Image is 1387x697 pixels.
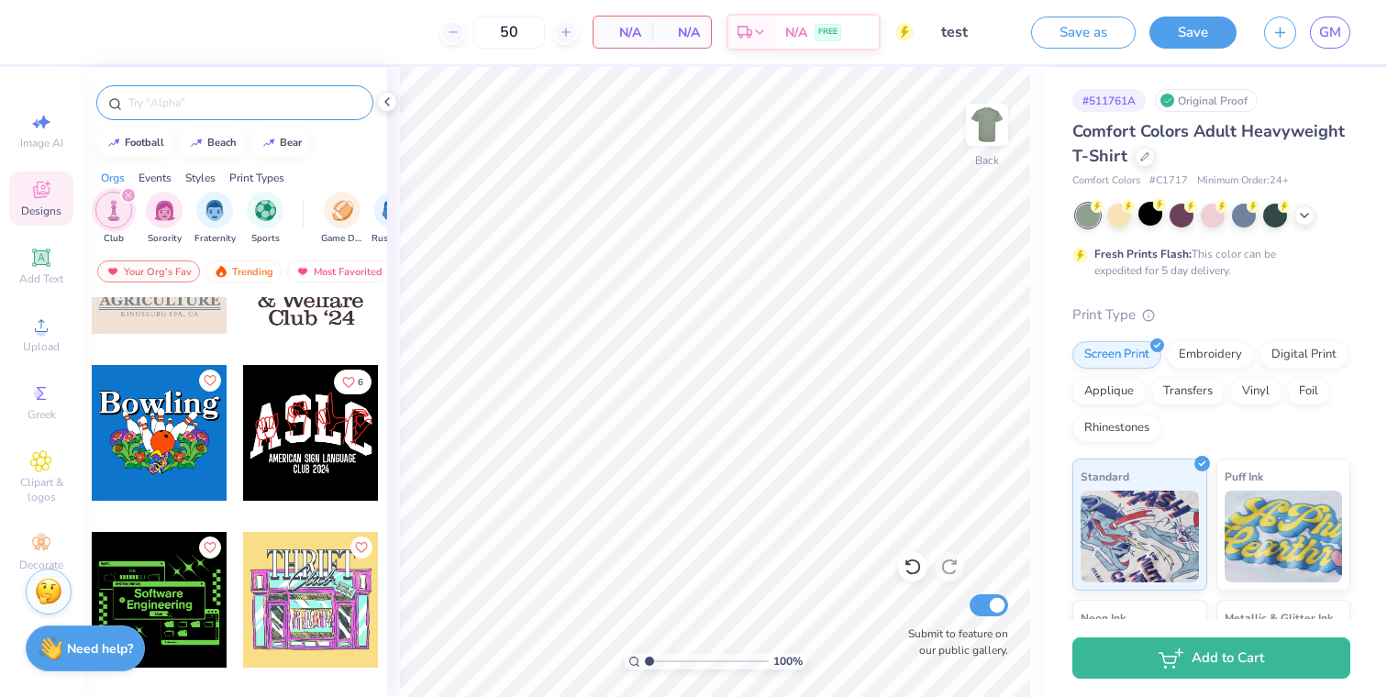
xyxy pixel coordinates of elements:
div: Screen Print [1072,341,1161,369]
div: Your Org's Fav [97,260,200,282]
button: Like [199,537,221,559]
div: Most Favorited [287,260,391,282]
img: most_fav.gif [105,265,120,278]
span: Sports [251,232,280,246]
div: Transfers [1151,378,1225,405]
strong: Fresh Prints Flash: [1094,247,1192,261]
div: Trending [205,260,282,282]
span: Game Day [321,232,363,246]
span: Add Text [19,271,63,286]
img: trend_line.gif [106,138,121,149]
div: football [125,138,164,148]
div: Foil [1287,378,1330,405]
span: Standard [1081,467,1129,486]
span: N/A [785,23,807,42]
button: beach [179,129,245,157]
span: 100 % [773,653,803,669]
div: Orgs [101,170,125,186]
img: most_fav.gif [295,265,310,278]
div: This color can be expedited for 5 day delivery. [1094,246,1320,279]
input: Try "Alpha" [127,94,361,112]
img: Puff Ink [1225,491,1343,582]
button: filter button [95,192,132,246]
div: filter for Sorority [146,192,183,246]
input: Untitled Design [927,14,1017,50]
img: trending.gif [214,265,228,278]
span: Clipart & logos [9,475,73,504]
span: Decorate [19,558,63,572]
div: filter for Club [95,192,132,246]
img: Game Day Image [332,200,353,221]
span: Comfort Colors [1072,173,1140,189]
span: Designs [21,204,61,218]
div: # 511761A [1072,89,1146,112]
div: Rhinestones [1072,415,1161,442]
div: filter for Sports [247,192,283,246]
span: N/A [663,23,700,42]
span: Metallic & Glitter Ink [1225,608,1333,627]
img: trend_line.gif [189,138,204,149]
span: FREE [818,26,838,39]
div: Print Types [229,170,284,186]
img: Sports Image [255,200,276,221]
button: filter button [372,192,414,246]
div: Back [975,152,999,169]
span: GM [1319,22,1341,43]
a: GM [1310,17,1350,49]
div: Styles [185,170,216,186]
div: Events [139,170,172,186]
span: Fraternity [194,232,236,246]
span: Image AI [20,136,63,150]
strong: Need help? [67,640,133,658]
img: Fraternity Image [205,200,225,221]
button: Save as [1031,17,1136,49]
span: Sorority [148,232,182,246]
img: Sorority Image [154,200,175,221]
button: Like [334,370,372,394]
span: Rush & Bid [372,232,414,246]
button: bear [251,129,310,157]
button: Add to Cart [1072,637,1350,679]
span: Club [104,232,124,246]
button: filter button [194,192,236,246]
div: beach [207,138,237,148]
span: Puff Ink [1225,467,1263,486]
div: Embroidery [1167,341,1254,369]
span: Minimum Order: 24 + [1197,173,1289,189]
span: # C1717 [1149,173,1188,189]
label: Submit to feature on our public gallery. [898,625,1008,658]
span: Neon Ink [1081,608,1126,627]
button: filter button [247,192,283,246]
div: Digital Print [1259,341,1348,369]
span: Comfort Colors Adult Heavyweight T-Shirt [1072,120,1345,167]
button: football [96,129,172,157]
span: N/A [605,23,641,42]
div: filter for Fraternity [194,192,236,246]
input: – – [473,16,545,49]
div: Applique [1072,378,1146,405]
button: Like [199,370,221,392]
button: filter button [146,192,183,246]
button: Save [1149,17,1237,49]
img: trend_line.gif [261,138,276,149]
img: Rush & Bid Image [383,200,404,221]
div: Original Proof [1155,89,1258,112]
button: Like [350,537,372,559]
div: filter for Rush & Bid [372,192,414,246]
span: 6 [358,378,363,387]
div: bear [280,138,302,148]
img: Standard [1081,491,1199,582]
span: Upload [23,339,60,354]
img: Back [969,106,1005,143]
img: Club Image [104,200,124,221]
div: Print Type [1072,304,1350,326]
div: Vinyl [1230,378,1282,405]
button: filter button [321,192,363,246]
span: Greek [28,407,56,422]
div: filter for Game Day [321,192,363,246]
